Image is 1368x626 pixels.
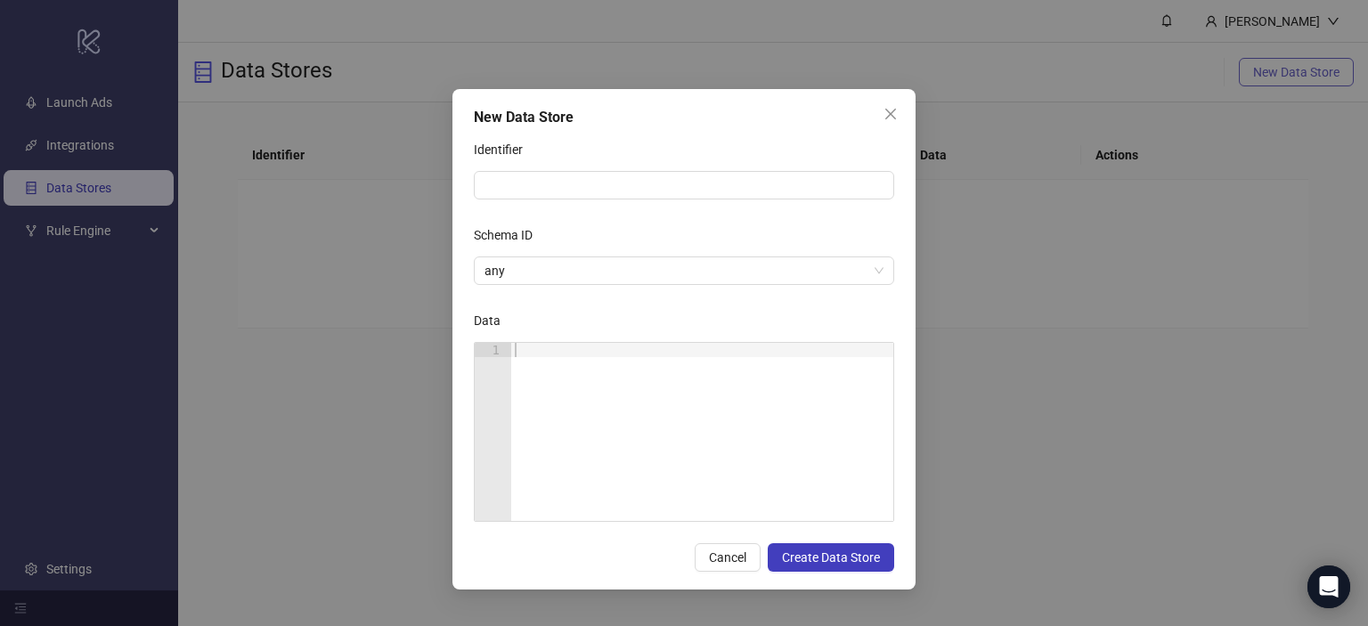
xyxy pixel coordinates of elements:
[474,306,512,335] label: Data
[768,543,894,572] button: Create Data Store
[1307,565,1350,608] div: Open Intercom Messenger
[474,135,534,164] label: Identifier
[695,543,761,572] button: Cancel
[475,343,511,357] div: 1
[709,550,746,565] span: Cancel
[883,107,898,121] span: close
[782,550,880,565] span: Create Data Store
[474,221,544,249] label: Schema ID
[474,107,894,128] div: New Data Store
[876,100,905,128] button: Close
[484,257,883,284] span: any
[474,171,894,199] input: Identifier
